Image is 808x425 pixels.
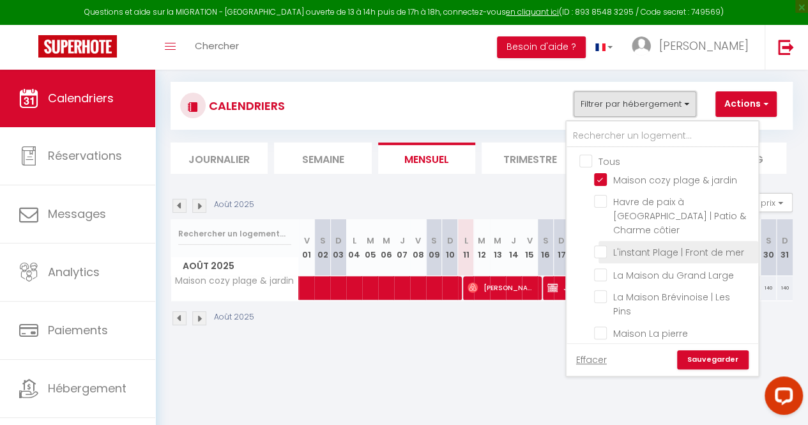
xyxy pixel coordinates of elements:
[506,6,559,17] a: en cliquant ici
[574,91,696,117] button: Filtrer par hébergement
[522,219,538,276] th: 15
[214,199,254,211] p: Août 2025
[659,38,749,54] span: [PERSON_NAME]
[613,327,688,340] span: Maison La pierre
[195,39,239,52] span: Chercher
[554,219,570,276] th: 17
[777,219,793,276] th: 31
[48,380,126,396] span: Hébergement
[378,219,394,276] th: 06
[173,276,294,286] span: Maison cozy plage & jardin
[782,235,788,247] abbr: D
[482,143,579,174] li: Trimestre
[383,235,390,247] abbr: M
[538,219,554,276] th: 16
[303,235,309,247] abbr: V
[464,235,468,247] abbr: L
[613,196,746,236] span: Havre de paix à [GEOGRAPHIC_DATA] | Patio & Charme côtier
[778,39,794,55] img: logout
[565,120,759,377] div: Filtrer par hébergement
[394,219,410,276] th: 07
[426,219,442,276] th: 09
[511,235,516,247] abbr: J
[48,148,122,164] span: Réservations
[171,257,298,275] span: Août 2025
[442,219,458,276] th: 10
[48,322,108,338] span: Paiements
[506,219,522,276] th: 14
[274,143,371,174] li: Semaine
[362,219,378,276] th: 05
[558,235,565,247] abbr: D
[314,219,330,276] th: 02
[497,36,586,58] button: Besoin d'aide ?
[185,25,248,70] a: Chercher
[171,143,268,174] li: Journalier
[474,219,490,276] th: 12
[38,35,117,58] img: Super Booking
[715,91,777,117] button: Actions
[214,311,254,323] p: Août 2025
[766,235,772,247] abbr: S
[335,235,342,247] abbr: D
[353,235,356,247] abbr: L
[547,275,690,300] span: JAC JAC
[330,219,346,276] th: 03
[761,276,777,300] div: 140
[754,371,808,425] iframe: LiveChat chat widget
[761,219,777,276] th: 30
[446,235,453,247] abbr: D
[468,275,534,300] span: [PERSON_NAME]
[613,291,730,318] span: La Maison Brévinoise | Les Pins
[543,235,549,247] abbr: S
[494,235,501,247] abbr: M
[378,143,475,174] li: Mensuel
[458,219,474,276] th: 11
[527,235,533,247] abbr: V
[346,219,362,276] th: 04
[367,235,374,247] abbr: M
[415,235,421,247] abbr: V
[299,219,315,276] th: 01
[400,235,405,247] abbr: J
[319,235,325,247] abbr: S
[48,90,114,106] span: Calendriers
[777,276,793,300] div: 140
[431,235,437,247] abbr: S
[48,264,100,280] span: Analytics
[478,235,485,247] abbr: M
[206,91,285,120] h3: CALENDRIERS
[490,219,506,276] th: 13
[632,36,651,56] img: ...
[567,125,758,148] input: Rechercher un logement...
[576,353,607,367] a: Effacer
[178,222,291,245] input: Rechercher un logement...
[410,219,426,276] th: 08
[622,25,765,70] a: ... [PERSON_NAME]
[613,269,734,282] span: La Maison du Grand Large
[48,206,106,222] span: Messages
[677,350,749,369] a: Sauvegarder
